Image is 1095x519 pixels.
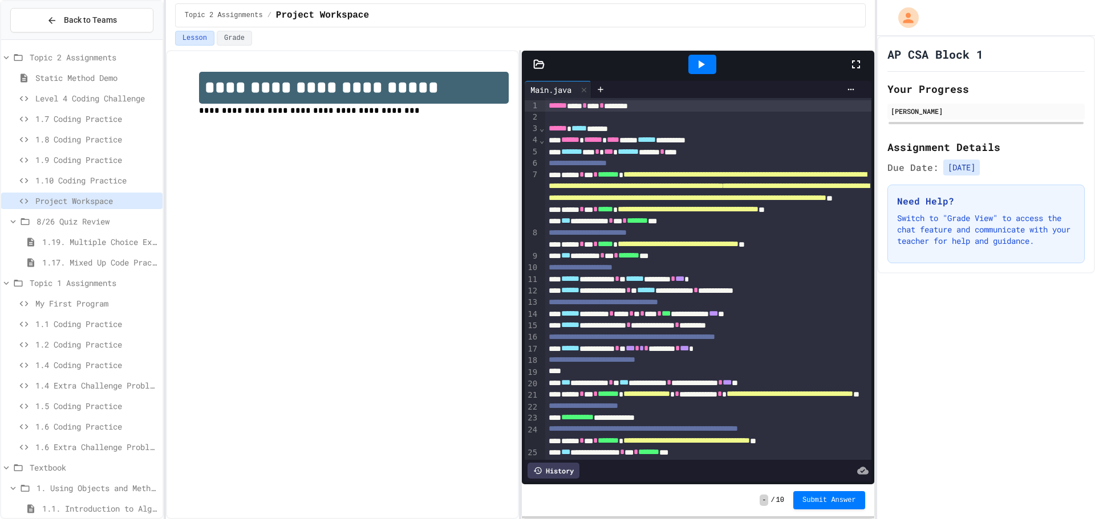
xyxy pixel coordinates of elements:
[42,256,158,268] span: 1.17. Mixed Up Code Practice 1.1-1.6
[35,133,158,145] span: 1.8 Coding Practice
[267,11,271,20] span: /
[760,495,768,506] span: -
[525,447,539,459] div: 25
[525,227,539,251] div: 8
[525,332,539,343] div: 16
[1047,473,1084,508] iframe: chat widget
[35,338,158,350] span: 1.2 Coding Practice
[525,158,539,169] div: 6
[525,274,539,285] div: 11
[943,160,980,175] span: [DATE]
[35,400,158,412] span: 1.5 Coding Practice
[525,297,539,308] div: 13
[36,482,158,494] span: 1. Using Objects and Methods
[217,31,252,46] button: Grade
[35,174,158,186] span: 1.10 Coding Practice
[525,81,591,98] div: Main.java
[1000,424,1084,472] iframe: chat widget
[886,5,922,31] div: My Account
[30,461,158,473] span: Textbook
[891,106,1081,116] div: [PERSON_NAME]
[35,359,158,371] span: 1.4 Coding Practice
[793,491,865,509] button: Submit Answer
[525,169,539,227] div: 7
[776,496,784,505] span: 10
[10,8,153,32] button: Back to Teams
[276,9,369,22] span: Project Workspace
[525,424,539,448] div: 24
[897,212,1075,247] p: Switch to "Grade View" to access the chat feature and communicate with your teacher for help and ...
[35,92,158,104] span: Level 4 Coding Challenge
[887,81,1085,97] h2: Your Progress
[35,72,158,84] span: Static Method Demo
[525,344,539,355] div: 17
[35,297,158,309] span: My First Program
[525,134,539,146] div: 4
[528,463,579,479] div: History
[539,136,545,145] span: Fold line
[525,320,539,332] div: 15
[525,459,539,471] div: 26
[525,100,539,112] div: 1
[525,355,539,366] div: 18
[802,496,856,505] span: Submit Answer
[35,441,158,453] span: 1.6 Extra Challenge Problem
[887,46,983,62] h1: AP CSA Block 1
[525,112,539,123] div: 2
[36,215,158,227] span: 8/26 Quiz Review
[35,195,158,207] span: Project Workspace
[35,154,158,166] span: 1.9 Coding Practice
[525,412,539,424] div: 23
[887,161,939,174] span: Due Date:
[897,194,1075,208] h3: Need Help?
[525,251,539,262] div: 9
[525,84,577,96] div: Main.java
[35,318,158,330] span: 1.1 Coding Practice
[35,420,158,432] span: 1.6 Coding Practice
[525,390,539,401] div: 21
[525,402,539,413] div: 22
[525,123,539,134] div: 3
[42,236,158,248] span: 1.19. Multiple Choice Exercises for Unit 1a (1.1-1.6)
[770,496,774,505] span: /
[525,309,539,320] div: 14
[525,262,539,273] div: 10
[35,379,158,391] span: 1.4 Extra Challenge Problem
[539,124,545,133] span: Fold line
[525,378,539,390] div: 20
[42,502,158,514] span: 1.1. Introduction to Algorithms, Programming, and Compilers
[35,113,158,125] span: 1.7 Coding Practice
[30,277,158,289] span: Topic 1 Assignments
[525,285,539,297] div: 12
[185,11,263,20] span: Topic 2 Assignments
[175,31,214,46] button: Lesson
[887,139,1085,155] h2: Assignment Details
[64,14,117,26] span: Back to Teams
[525,146,539,158] div: 5
[30,51,158,63] span: Topic 2 Assignments
[525,367,539,378] div: 19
